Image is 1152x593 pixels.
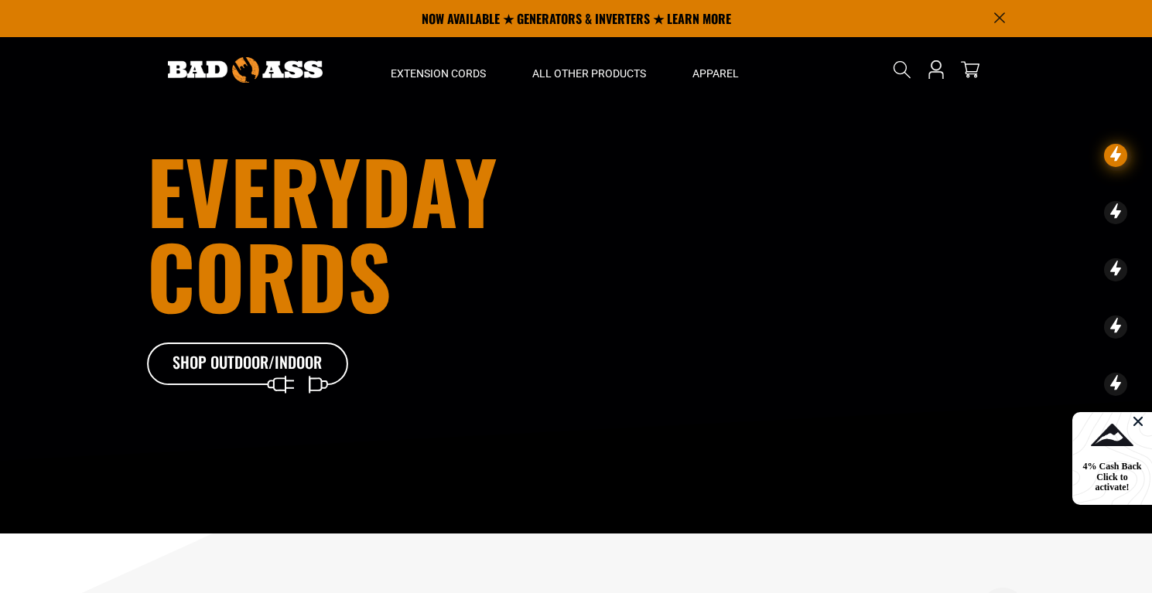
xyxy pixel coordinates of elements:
[1129,412,1147,431] img: 2LvXUIAAAAASUVORK5CYII=
[168,57,323,83] img: Bad Ass Extension Cords
[391,66,486,80] span: Extension Cords
[1079,462,1145,493] div: 4% Cash Back Click to activate!
[367,37,509,102] summary: Extension Cords
[1091,424,1133,446] img: Side Banner Logo
[147,343,348,386] a: Shop Outdoor/Indoor
[147,148,662,318] h1: Everyday cords
[532,66,646,80] span: All Other Products
[692,66,739,80] span: Apparel
[669,37,762,102] summary: Apparel
[890,57,914,82] summary: Search
[509,37,669,102] summary: All Other Products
